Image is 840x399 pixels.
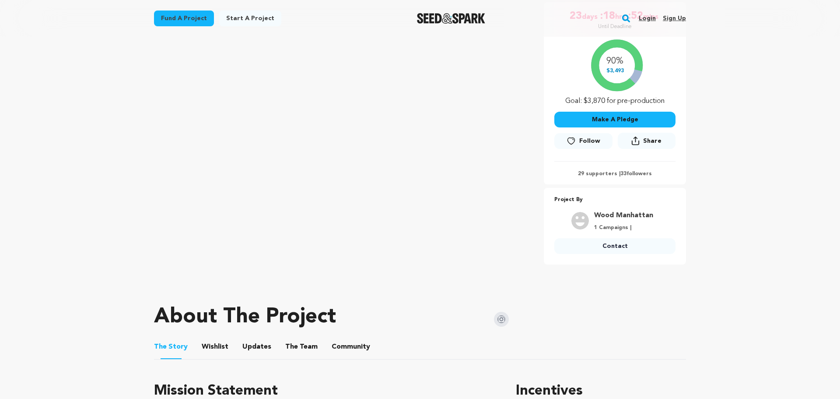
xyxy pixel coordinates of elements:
[663,11,686,25] a: Sign up
[332,342,370,352] span: Community
[571,212,589,230] img: user.png
[154,11,214,26] a: Fund a project
[554,195,675,205] p: Project By
[285,342,298,352] span: The
[643,137,661,145] span: Share
[154,342,167,352] span: The
[620,171,626,177] span: 33
[554,238,675,254] a: Contact
[639,11,656,25] a: Login
[618,133,675,149] button: Share
[594,224,653,231] p: 1 Campaigns |
[554,170,675,177] p: 29 supporters | followers
[219,11,281,26] a: Start a project
[202,342,228,352] span: Wishlist
[417,13,486,24] img: Seed&Spark Logo Dark Mode
[154,307,336,328] h1: About The Project
[594,210,653,221] a: Goto Wood Manhattan profile
[154,342,188,352] span: Story
[285,342,318,352] span: Team
[554,133,612,149] a: Follow
[618,133,675,152] span: Share
[417,13,486,24] a: Seed&Spark Homepage
[579,137,600,145] span: Follow
[494,312,509,327] img: Seed&Spark Instagram Icon
[242,342,271,352] span: Updates
[554,112,675,127] button: Make A Pledge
